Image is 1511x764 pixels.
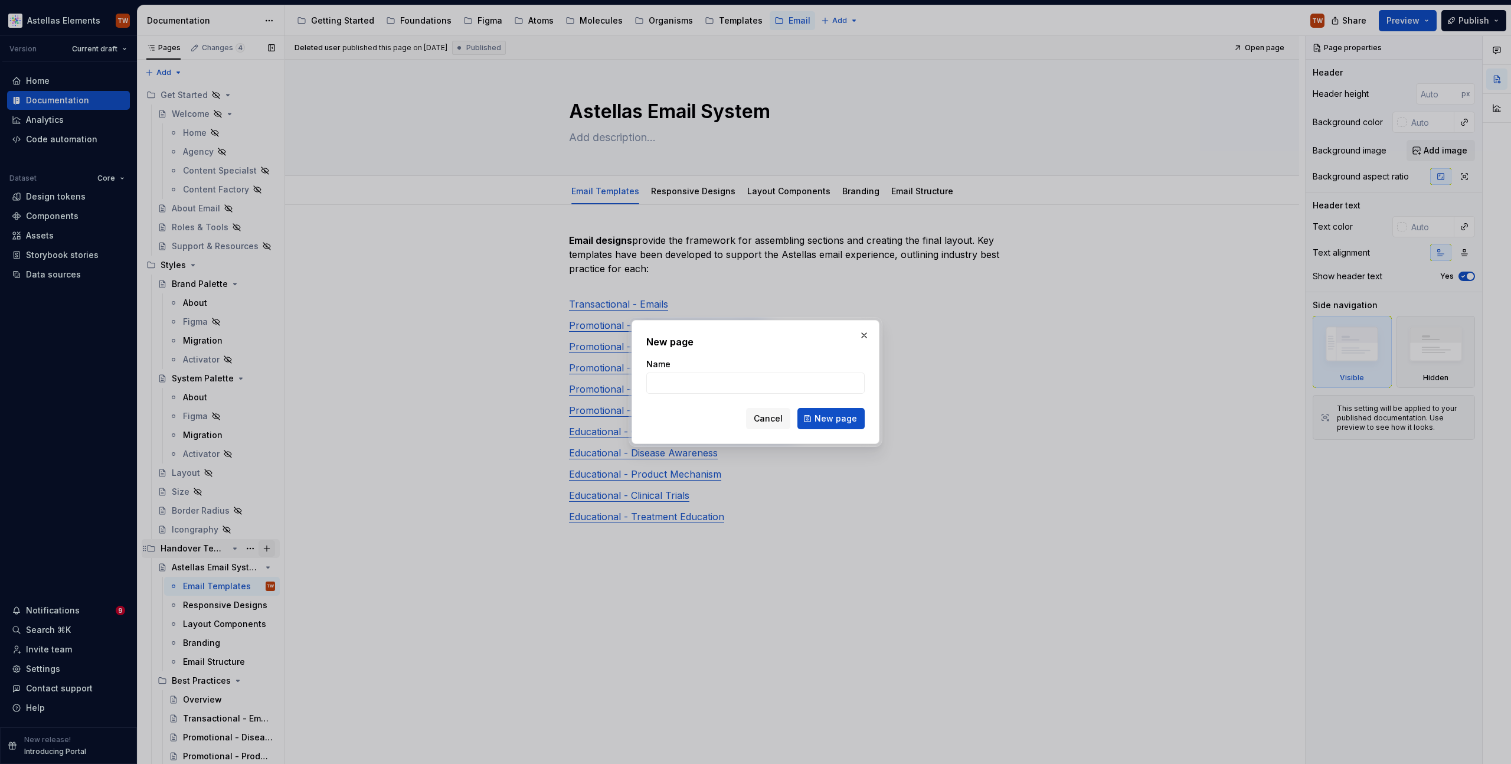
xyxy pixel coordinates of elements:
button: New page [797,408,865,429]
span: Cancel [754,413,783,425]
span: New page [815,413,857,425]
h2: New page [646,335,865,349]
label: Name [646,358,671,370]
button: Cancel [746,408,790,429]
